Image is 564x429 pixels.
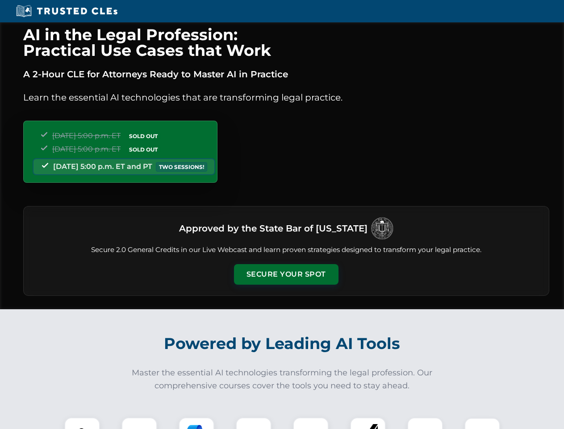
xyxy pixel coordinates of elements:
h3: Approved by the State Bar of [US_STATE] [179,220,368,236]
span: [DATE] 5:00 p.m. ET [52,145,121,153]
h1: AI in the Legal Profession: Practical Use Cases that Work [23,27,549,58]
h2: Powered by Leading AI Tools [35,328,530,359]
span: [DATE] 5:00 p.m. ET [52,131,121,140]
p: Learn the essential AI technologies that are transforming legal practice. [23,90,549,105]
span: SOLD OUT [126,145,161,154]
img: Trusted CLEs [13,4,120,18]
img: Logo [371,217,393,240]
p: Master the essential AI technologies transforming the legal profession. Our comprehensive courses... [126,366,439,392]
p: Secure 2.0 General Credits in our Live Webcast and learn proven strategies designed to transform ... [34,245,538,255]
button: Secure Your Spot [234,264,338,285]
span: SOLD OUT [126,131,161,141]
p: A 2-Hour CLE for Attorneys Ready to Master AI in Practice [23,67,549,81]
